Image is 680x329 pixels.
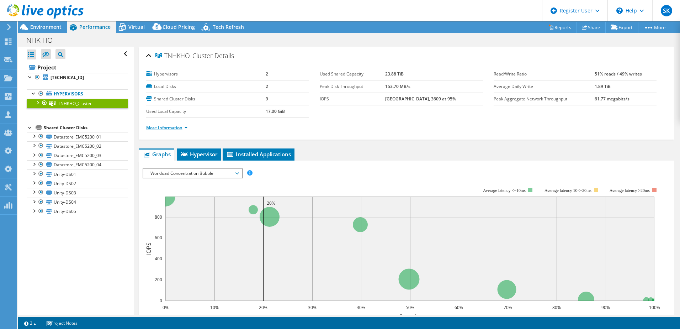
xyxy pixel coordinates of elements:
[483,188,526,193] tspan: Average latency <=10ms
[385,96,456,102] b: [GEOGRAPHIC_DATA], 3609 at 95%
[595,83,611,89] b: 1.89 TiB
[210,304,219,310] text: 10%
[146,108,266,115] label: Used Local Capacity
[147,169,238,178] span: Workload Concentration Bubble
[128,23,145,30] span: Virtual
[23,36,64,44] h1: NHK HO
[266,83,268,89] b: 2
[41,319,83,328] a: Project Notes
[214,51,234,60] span: Details
[44,124,128,132] div: Shared Cluster Disks
[146,95,266,103] label: Shared Cluster Disks
[146,125,188,131] a: More Information
[226,151,291,158] span: Installed Applications
[494,83,595,90] label: Average Daily Write
[577,22,606,33] a: Share
[544,188,591,193] tspan: Average latency 10<=20ms
[385,71,404,77] b: 23.88 TiB
[661,5,672,16] span: SK
[155,52,213,59] span: TNHKHO_Cluster
[504,304,512,310] text: 70%
[494,70,595,78] label: Read/Write Ratio
[357,304,365,310] text: 40%
[494,95,595,103] label: Peak Aggregate Network Throughput
[143,151,171,158] span: Graphs
[155,214,162,220] text: 800
[155,235,162,241] text: 600
[145,242,153,255] text: IOPS
[385,83,410,89] b: 153.70 MB/s
[543,22,577,33] a: Reports
[19,319,41,328] a: 2
[27,89,128,99] a: Hypervisors
[455,304,463,310] text: 60%
[146,83,266,90] label: Local Disks
[638,22,671,33] a: More
[30,23,62,30] span: Environment
[162,304,168,310] text: 0%
[266,71,268,77] b: 2
[27,132,128,141] a: Datastore_EMC5200_01
[595,71,642,77] b: 51% reads / 49% writes
[308,304,317,310] text: 30%
[27,73,128,82] a: [TECHNICAL_ID]
[610,188,650,193] text: Average latency >20ms
[213,23,244,30] span: Tech Refresh
[649,304,660,310] text: 100%
[320,95,385,103] label: IOPS
[320,70,385,78] label: Used Shared Capacity
[27,99,128,108] a: TNHKHO_Cluster
[259,304,267,310] text: 20%
[605,22,638,33] a: Export
[27,179,128,188] a: Unity-DS02
[27,151,128,160] a: Datastore_EMC5200_03
[27,188,128,197] a: Unity-DS03
[180,151,217,158] span: Hypervisor
[398,313,421,320] text: Capacity
[58,100,92,106] span: TNHKHO_Cluster
[79,23,111,30] span: Performance
[552,304,561,310] text: 80%
[155,277,162,283] text: 200
[595,96,629,102] b: 61.77 megabits/s
[146,70,266,78] label: Hypervisors
[267,200,275,206] text: 20%
[266,96,268,102] b: 9
[155,256,162,262] text: 400
[51,74,84,80] b: [TECHNICAL_ID]
[27,198,128,207] a: Unity-DS04
[27,160,128,169] a: Datastore_EMC5200_04
[160,298,162,304] text: 0
[27,169,128,179] a: Unity-DS01
[406,304,414,310] text: 50%
[163,23,195,30] span: Cloud Pricing
[27,207,128,216] a: Unity-DS05
[320,83,385,90] label: Peak Disk Throughput
[616,7,623,14] svg: \n
[601,304,610,310] text: 90%
[27,141,128,151] a: Datastore_EMC5200_02
[27,62,128,73] a: Project
[266,108,285,114] b: 17.00 GiB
